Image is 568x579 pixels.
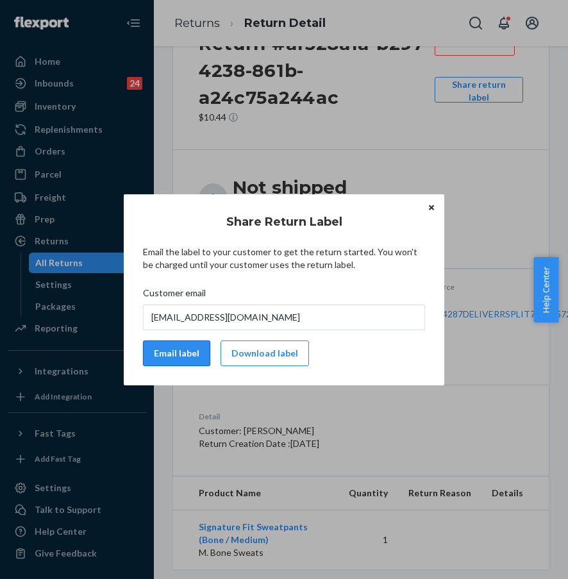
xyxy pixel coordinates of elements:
span: Customer email [143,287,206,305]
h3: Share Return Label [226,214,342,230]
button: Download label [221,340,309,366]
button: Close [425,201,438,215]
p: Email the label to your customer to get the return started. You won't be charged until your custo... [143,246,425,271]
input: Customer email [143,305,425,330]
button: Email label [143,340,210,366]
